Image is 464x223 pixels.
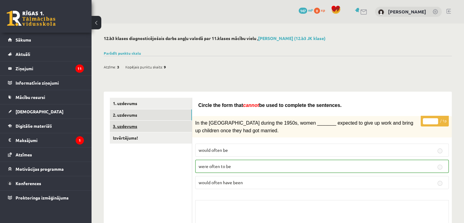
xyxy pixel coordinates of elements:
span: mP [308,8,313,13]
span: Proktoringa izmēģinājums [16,195,69,200]
a: Rīgas 1. Tālmācības vidusskola [7,11,56,26]
a: Atzīmes [8,148,84,162]
i: 11 [75,64,84,73]
img: Nikolass Senitagoja [378,9,384,15]
span: Circle the form that [198,103,243,108]
a: Parādīt punktu skalu [104,51,141,56]
span: 9 [164,62,166,71]
span: Atzīme: [104,62,116,71]
i: 1 [76,136,84,144]
a: [PERSON_NAME] (12.b3 JK klase) [258,35,326,41]
h2: 12.b3 klases diagnosticējošais darbs angļu valodā par 11.klases mācību vielu , [104,36,452,41]
span: [DEMOGRAPHIC_DATA] [16,109,63,114]
a: Maksājumi1 [8,133,84,147]
span: Atzīmes [16,152,32,157]
a: [DEMOGRAPHIC_DATA] [8,104,84,119]
span: Sākums [16,37,31,42]
a: Konferences [8,176,84,190]
span: In the [GEOGRAPHIC_DATA] during the 1950s, women _______ expected to give up work and bring up ch... [195,120,413,133]
a: 1. uzdevums [110,98,192,109]
a: Digitālie materiāli [8,119,84,133]
a: Sākums [8,33,84,47]
span: would often be [199,147,228,153]
span: were often to be [199,163,231,169]
a: Mācību resursi [8,90,84,104]
a: 2. uzdevums [110,109,192,121]
legend: Informatīvie ziņojumi [16,76,84,90]
a: Izvērtējums! [110,132,192,144]
span: Digitālie materiāli [16,123,52,129]
a: 3. uzdevums [110,121,192,132]
span: would often have been [199,180,243,185]
input: would often be [437,148,442,153]
a: Aktuāli [8,47,84,61]
span: 147 [299,8,307,14]
a: [PERSON_NAME] [388,9,426,15]
span: Kopējais punktu skaits: [125,62,163,71]
a: Informatīvie ziņojumi [8,76,84,90]
span: Mācību resursi [16,94,45,100]
a: 0 xp [314,8,328,13]
a: Motivācijas programma [8,162,84,176]
span: Aktuāli [16,51,30,57]
a: Proktoringa izmēģinājums [8,191,84,205]
input: would often have been [437,181,442,186]
input: were often to be [437,165,442,170]
legend: Ziņojumi [16,61,84,75]
a: 147 mP [299,8,313,13]
p: / 1p [421,116,449,126]
span: 3 [117,62,119,71]
span: Motivācijas programma [16,166,64,172]
span: be used to complete the sentences. [259,103,341,108]
legend: Maksājumi [16,133,84,147]
span: xp [321,8,325,13]
span: 0 [314,8,320,14]
span: cannot [243,103,259,108]
a: Ziņojumi11 [8,61,84,75]
span: Konferences [16,181,41,186]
